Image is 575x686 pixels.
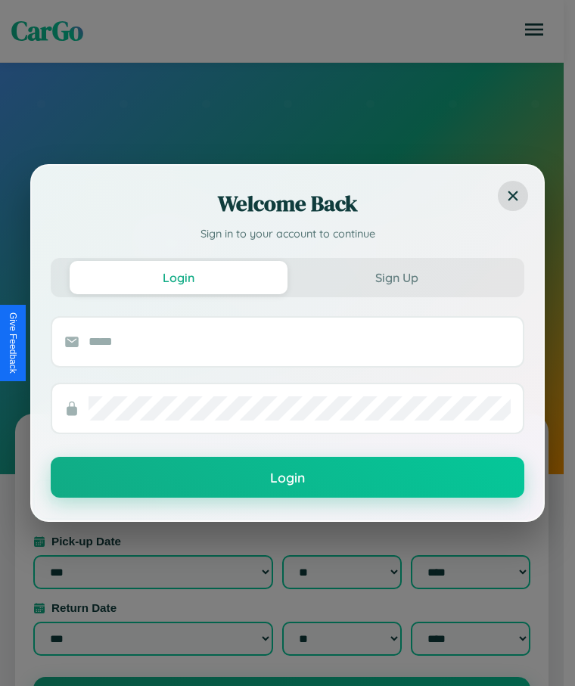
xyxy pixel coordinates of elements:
button: Sign Up [287,261,505,294]
button: Login [51,457,524,498]
p: Sign in to your account to continue [51,226,524,243]
button: Login [70,261,287,294]
div: Give Feedback [8,312,18,374]
h2: Welcome Back [51,188,524,219]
